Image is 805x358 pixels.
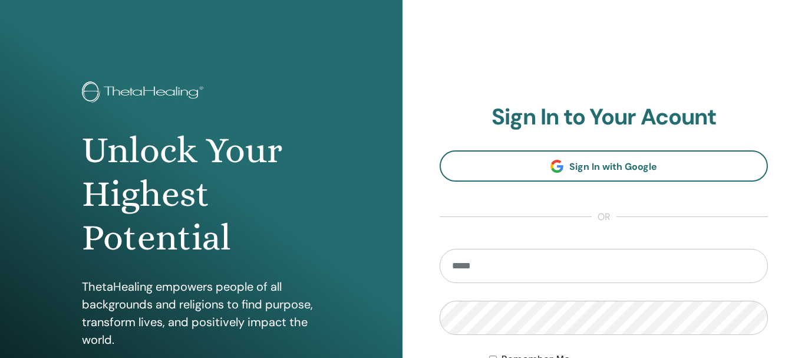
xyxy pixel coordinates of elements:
h1: Unlock Your Highest Potential [82,129,321,260]
a: Sign In with Google [440,150,768,182]
h2: Sign In to Your Acount [440,104,768,131]
span: Sign In with Google [569,160,657,173]
p: ThetaHealing empowers people of all backgrounds and religions to find purpose, transform lives, a... [82,278,321,349]
span: or [592,210,616,224]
